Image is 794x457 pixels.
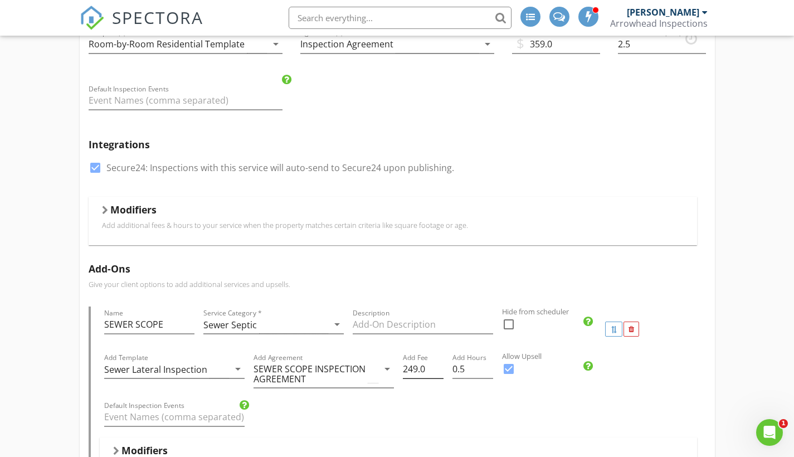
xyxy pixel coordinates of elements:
[269,37,282,51] i: arrow_drop_down
[481,37,494,51] i: arrow_drop_down
[89,280,706,289] p: Give your client options to add additional services and upsells.
[403,360,444,378] input: Add Fee
[502,351,774,362] label: Allow Upsell
[300,39,393,49] div: Inspection Agreement
[254,364,366,384] div: SEWER SCOPE INSPECTION AGREEMENT
[231,362,245,376] i: arrow_drop_down
[89,139,706,150] h5: Integrations
[381,362,394,376] i: arrow_drop_down
[627,7,699,18] div: [PERSON_NAME]
[104,408,245,426] input: Default Inspection Events
[610,18,708,29] div: Arrowhead Inspections
[512,35,600,54] input: Base Cost
[112,6,203,29] span: SPECTORA
[203,320,257,330] div: Sewer Septic
[502,307,774,317] label: Hide from scheduler
[104,315,195,334] input: Name
[756,419,783,446] iframe: Intercom live chat
[517,33,524,54] span: $
[89,39,245,49] div: Room-by-Room Residential Template
[89,263,706,274] h5: Add-Ons
[779,419,788,428] span: 1
[80,15,203,38] a: SPECTORA
[121,445,168,456] h5: Modifiers
[89,91,282,110] input: Default Inspection Events
[106,162,454,173] label: Secure24: Inspections with this service will auto-send to Secure24 upon publishing.
[289,7,512,29] input: Search everything...
[452,360,493,378] input: Add Hours
[80,6,104,30] img: The Best Home Inspection Software - Spectora
[330,318,344,331] i: arrow_drop_down
[102,221,684,230] p: Add additional fees & hours to your service when the property matches certain criteria like squar...
[104,364,207,375] div: Sewer Lateral Inspection
[618,35,706,54] input: Base Duration (HRs)
[353,315,493,334] input: Description
[110,204,157,215] h5: Modifiers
